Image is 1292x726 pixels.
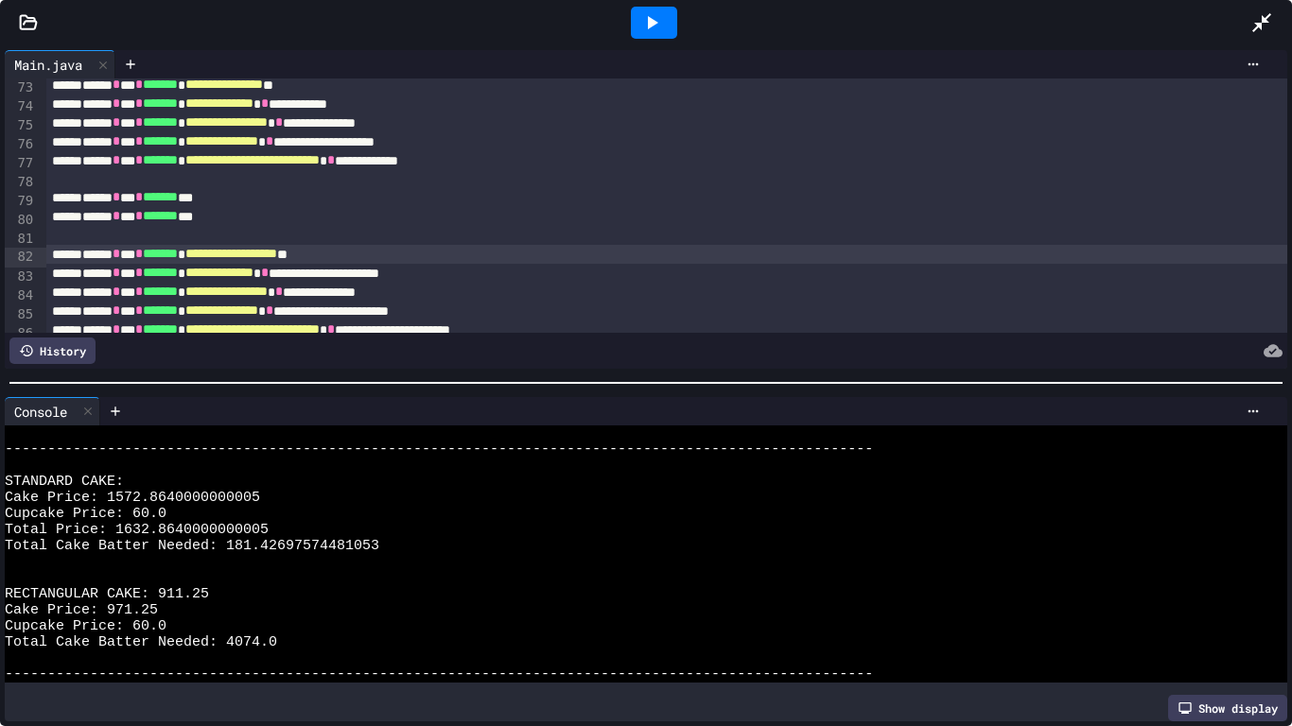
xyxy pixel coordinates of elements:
span: RECTANGULAR CAKE: 911.25 [5,586,209,602]
span: -------------------------------------------------------------------------------------------------... [5,441,873,458]
span: -------------------------------------------------------------------------------------------------... [5,666,873,683]
span: Total Price: 1632.8640000000005 [5,522,269,538]
span: Total Cake Batter Needed: 4074.0 [5,634,277,650]
span: Total Cake Batter Needed: 181.42697574481053 [5,538,379,554]
span: Cake Price: 1572.8640000000005 [5,490,260,506]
